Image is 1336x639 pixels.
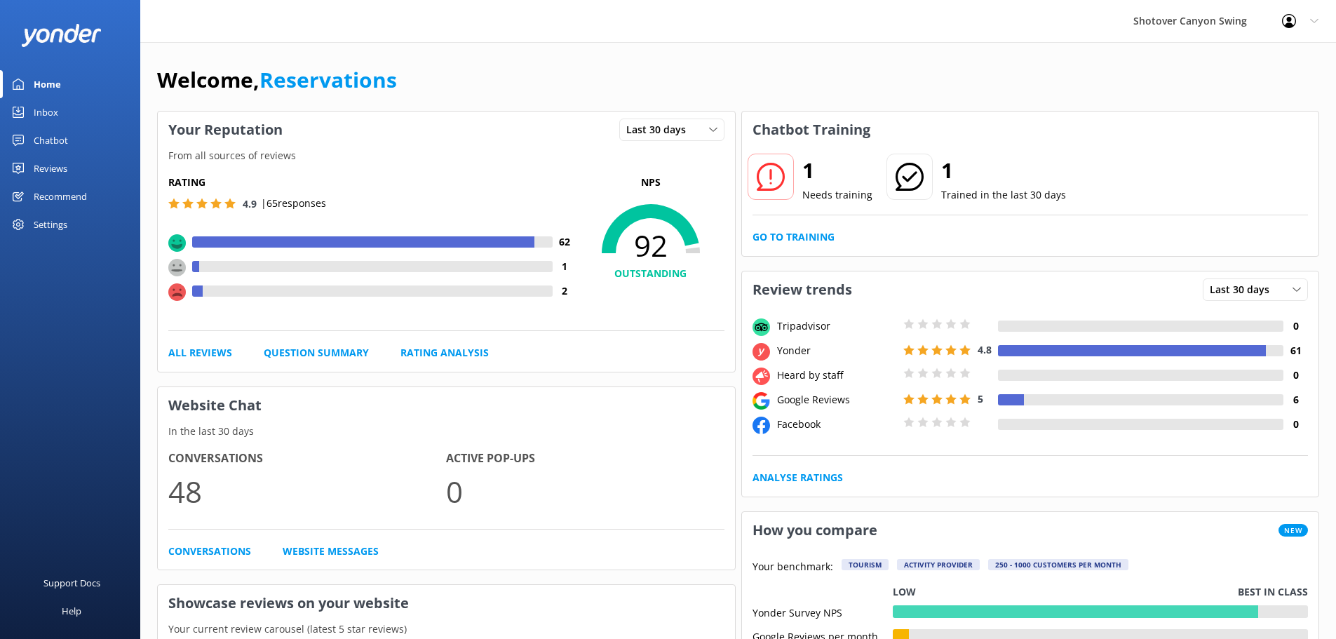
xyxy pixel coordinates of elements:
[1238,584,1308,600] p: Best in class
[742,271,863,308] h3: Review trends
[21,24,102,47] img: yonder-white-logo.png
[283,544,379,559] a: Website Messages
[577,228,724,263] span: 92
[1210,282,1278,297] span: Last 30 days
[168,544,251,559] a: Conversations
[1283,392,1308,408] h4: 6
[577,175,724,190] p: NPS
[1283,368,1308,383] h4: 0
[168,175,577,190] h5: Rating
[577,266,724,281] h4: OUTSTANDING
[774,343,900,358] div: Yonder
[978,392,983,405] span: 5
[158,387,735,424] h3: Website Chat
[774,417,900,432] div: Facebook
[158,585,735,621] h3: Showcase reviews on your website
[168,468,446,515] p: 48
[897,559,980,570] div: Activity Provider
[842,559,889,570] div: Tourism
[893,584,916,600] p: Low
[446,468,724,515] p: 0
[941,187,1066,203] p: Trained in the last 30 days
[158,148,735,163] p: From all sources of reviews
[1283,318,1308,334] h4: 0
[626,122,694,137] span: Last 30 days
[774,392,900,408] div: Google Reviews
[158,424,735,439] p: In the last 30 days
[34,210,67,238] div: Settings
[941,154,1066,187] h2: 1
[34,70,61,98] div: Home
[753,470,843,485] a: Analyse Ratings
[34,126,68,154] div: Chatbot
[34,98,58,126] div: Inbox
[988,559,1128,570] div: 250 - 1000 customers per month
[43,569,100,597] div: Support Docs
[446,450,724,468] h4: Active Pop-ups
[553,234,577,250] h4: 62
[802,187,872,203] p: Needs training
[978,343,992,356] span: 4.8
[243,197,257,210] span: 4.9
[1278,524,1308,537] span: New
[742,512,888,549] h3: How you compare
[157,63,397,97] h1: Welcome,
[753,559,833,576] p: Your benchmark:
[1283,417,1308,432] h4: 0
[62,597,81,625] div: Help
[774,368,900,383] div: Heard by staff
[158,621,735,637] p: Your current review carousel (latest 5 star reviews)
[34,182,87,210] div: Recommend
[259,65,397,94] a: Reservations
[264,345,369,361] a: Question Summary
[34,154,67,182] div: Reviews
[168,450,446,468] h4: Conversations
[158,112,293,148] h3: Your Reputation
[261,196,326,211] p: | 65 responses
[553,259,577,274] h4: 1
[742,112,881,148] h3: Chatbot Training
[400,345,489,361] a: Rating Analysis
[168,345,232,361] a: All Reviews
[1283,343,1308,358] h4: 61
[553,283,577,299] h4: 2
[774,318,900,334] div: Tripadvisor
[802,154,872,187] h2: 1
[753,605,893,618] div: Yonder Survey NPS
[753,229,835,245] a: Go to Training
